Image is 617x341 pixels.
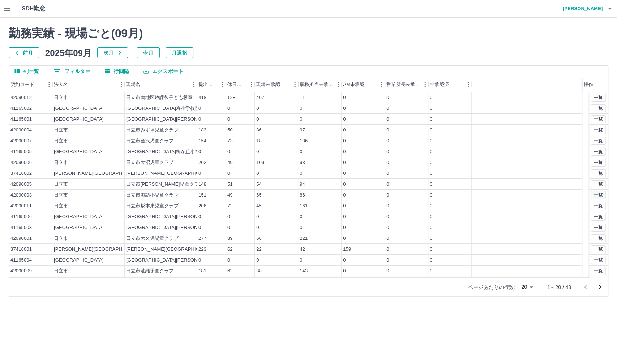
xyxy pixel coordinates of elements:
[227,213,230,220] div: 0
[430,268,432,275] div: 0
[54,181,68,188] div: 日立市
[300,170,302,177] div: 0
[198,235,206,242] div: 277
[227,257,230,264] div: 0
[591,137,606,145] button: 一覧
[343,127,346,134] div: 0
[9,66,45,77] button: 列選択
[430,159,432,166] div: 0
[198,203,206,210] div: 206
[126,116,253,123] div: [GEOGRAPHIC_DATA][PERSON_NAME]小学校放課後学級
[10,105,32,112] div: 41165002
[300,213,302,220] div: 0
[10,77,34,92] div: 契約コード
[386,159,389,166] div: 0
[430,105,432,112] div: 0
[10,192,32,199] div: 42090003
[126,181,203,188] div: 日立市[PERSON_NAME]児童クラブ
[300,192,305,199] div: 86
[343,94,346,101] div: 0
[300,224,302,231] div: 0
[10,181,32,188] div: 42090005
[48,66,96,77] button: フィルター表示
[54,170,143,177] div: [PERSON_NAME][GEOGRAPHIC_DATA]
[386,105,389,112] div: 0
[430,235,432,242] div: 0
[468,284,515,291] p: ページあたりの行数:
[386,94,389,101] div: 0
[54,203,68,210] div: 日立市
[430,246,432,253] div: 0
[256,203,262,210] div: 45
[256,94,264,101] div: 407
[591,191,606,199] button: 一覧
[300,181,305,188] div: 94
[385,77,428,92] div: 営業所長未承認
[10,116,32,123] div: 41165001
[54,213,104,220] div: [GEOGRAPHIC_DATA]
[591,126,606,134] button: 一覧
[126,105,214,112] div: [GEOGRAPHIC_DATA]寿小学校開放学級
[126,213,249,220] div: [GEOGRAPHIC_DATA][PERSON_NAME]小学校開放学級
[9,26,608,40] h2: 勤務実績 - 現場ごと( 09 月)
[584,77,593,92] div: 操作
[10,235,32,242] div: 42090001
[54,235,68,242] div: 日立市
[430,170,432,177] div: 0
[300,127,305,134] div: 97
[9,77,52,92] div: 契約コード
[300,94,305,101] div: 11
[138,66,189,77] button: エクスポート
[256,105,259,112] div: 0
[10,257,32,264] div: 41165004
[386,213,389,220] div: 0
[188,79,199,90] button: メニュー
[591,234,606,242] button: 一覧
[10,138,32,144] div: 42090007
[10,224,32,231] div: 41165003
[463,79,474,90] button: メニュー
[54,192,68,199] div: 日立市
[54,138,68,144] div: 日立市
[256,170,259,177] div: 0
[300,246,305,253] div: 42
[300,235,308,242] div: 221
[54,94,68,101] div: 日立市
[52,77,125,92] div: 法人名
[343,192,346,199] div: 0
[198,192,206,199] div: 151
[343,224,346,231] div: 0
[300,257,302,264] div: 0
[386,116,389,123] div: 0
[227,138,233,144] div: 73
[593,280,607,294] button: 次のページへ
[591,224,606,232] button: 一覧
[343,257,346,264] div: 0
[256,77,280,92] div: 現場未承認
[300,105,302,112] div: 0
[227,127,233,134] div: 50
[198,148,201,155] div: 0
[591,159,606,167] button: 一覧
[198,116,201,123] div: 0
[227,224,230,231] div: 0
[126,268,174,275] div: 日立市油縄子童クラブ
[430,257,432,264] div: 0
[342,77,385,92] div: AM未承認
[126,192,179,199] div: 日立市諏訪小児童クラブ
[198,138,206,144] div: 154
[126,148,223,155] div: [GEOGRAPHIC_DATA]梅が丘小学校開放学級
[386,246,389,253] div: 0
[386,77,420,92] div: 営業所長未承認
[54,105,104,112] div: [GEOGRAPHIC_DATA]
[126,138,174,144] div: 日立市金沢児童クラブ
[10,246,32,253] div: 37416001
[227,203,233,210] div: 72
[97,47,128,58] button: 次月
[198,257,201,264] div: 0
[300,203,308,210] div: 161
[227,94,235,101] div: 128
[298,77,342,92] div: 事務担当未承認
[227,105,230,112] div: 0
[256,213,259,220] div: 0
